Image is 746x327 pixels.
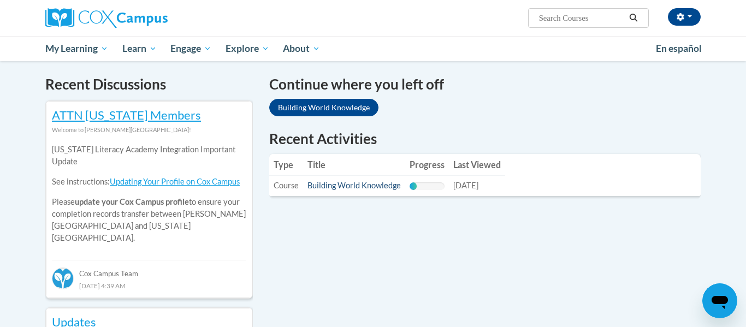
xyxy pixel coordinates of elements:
p: [US_STATE] Literacy Academy Integration Important Update [52,144,246,168]
input: Search Courses [538,11,625,25]
a: Building World Knowledge [269,99,378,116]
div: Please to ensure your completion records transfer between [PERSON_NAME][GEOGRAPHIC_DATA] and [US_... [52,136,246,252]
th: Progress [405,154,449,176]
h4: Continue where you left off [269,74,701,95]
span: En español [656,43,702,54]
th: Type [269,154,303,176]
span: Learn [122,42,157,55]
div: Welcome to [PERSON_NAME][GEOGRAPHIC_DATA]! [52,124,246,136]
div: Progress, % [410,182,417,190]
a: Learn [115,36,164,61]
th: Title [303,154,405,176]
h1: Recent Activities [269,129,701,148]
a: Engage [163,36,218,61]
a: Cox Campus [45,8,253,28]
iframe: Button to launch messaging window [702,283,737,318]
h4: Recent Discussions [45,74,253,95]
span: Engage [170,42,211,55]
a: En español [649,37,709,60]
span: About [283,42,320,55]
img: Cox Campus Team [52,267,74,289]
a: ATTN [US_STATE] Members [52,108,201,122]
button: Search [625,11,642,25]
a: Updating Your Profile on Cox Campus [110,177,240,186]
button: Account Settings [668,8,701,26]
th: Last Viewed [449,154,505,176]
span: [DATE] [453,181,478,190]
div: [DATE] 4:39 AM [52,280,246,292]
p: See instructions: [52,176,246,188]
a: About [276,36,328,61]
div: Main menu [29,36,717,61]
span: My Learning [45,42,108,55]
a: My Learning [38,36,115,61]
a: Explore [218,36,276,61]
span: Explore [226,42,269,55]
a: Building World Knowledge [307,181,401,190]
div: Cox Campus Team [52,260,246,280]
b: update your Cox Campus profile [75,197,189,206]
span: Course [274,181,299,190]
img: Cox Campus [45,8,168,28]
